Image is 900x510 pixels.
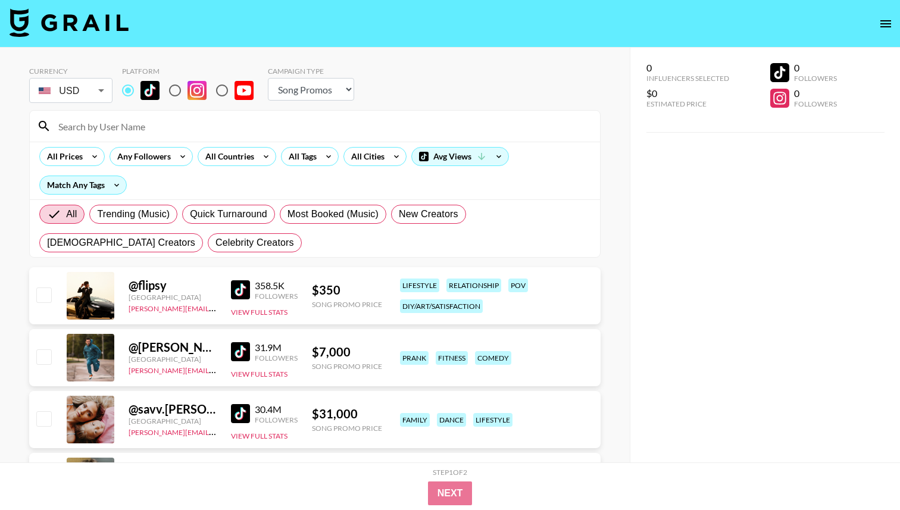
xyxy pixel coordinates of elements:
[235,81,254,100] img: YouTube
[446,279,501,292] div: relationship
[312,406,382,421] div: $ 31,000
[255,415,298,424] div: Followers
[437,413,466,427] div: dance
[32,80,110,101] div: USD
[399,207,458,221] span: New Creators
[66,207,77,221] span: All
[129,417,217,425] div: [GEOGRAPHIC_DATA]
[282,148,319,165] div: All Tags
[40,148,85,165] div: All Prices
[129,355,217,364] div: [GEOGRAPHIC_DATA]
[312,345,382,359] div: $ 7,000
[874,12,898,36] button: open drawer
[10,8,129,37] img: Grail Talent
[840,450,886,496] iframe: Drift Widget Chat Controller
[231,308,287,317] button: View Full Stats
[794,99,837,108] div: Followers
[231,370,287,378] button: View Full Stats
[215,236,294,250] span: Celebrity Creators
[433,468,467,477] div: Step 1 of 2
[412,148,508,165] div: Avg Views
[400,351,429,365] div: prank
[140,81,160,100] img: TikTok
[312,424,382,433] div: Song Promo Price
[231,342,250,361] img: TikTok
[231,280,250,299] img: TikTok
[110,148,173,165] div: Any Followers
[436,351,468,365] div: fitness
[312,283,382,298] div: $ 350
[129,402,217,417] div: @ savv.[PERSON_NAME]
[646,62,729,74] div: 0
[129,278,217,293] div: @ flipsy
[428,481,473,505] button: Next
[508,279,528,292] div: pov
[344,148,387,165] div: All Cities
[129,364,305,375] a: [PERSON_NAME][EMAIL_ADDRESS][DOMAIN_NAME]
[40,176,126,194] div: Match Any Tags
[400,299,483,313] div: diy/art/satisfaction
[646,87,729,99] div: $0
[312,300,382,309] div: Song Promo Price
[187,81,207,100] img: Instagram
[794,87,837,99] div: 0
[255,292,298,301] div: Followers
[47,236,195,250] span: [DEMOGRAPHIC_DATA] Creators
[475,351,511,365] div: comedy
[473,413,512,427] div: lifestyle
[400,279,439,292] div: lifestyle
[255,403,298,415] div: 30.4M
[268,67,354,76] div: Campaign Type
[400,413,430,427] div: family
[129,340,217,355] div: @ [PERSON_NAME].[PERSON_NAME]
[231,404,250,423] img: TikTok
[794,74,837,83] div: Followers
[255,342,298,353] div: 31.9M
[129,425,305,437] a: [PERSON_NAME][EMAIL_ADDRESS][DOMAIN_NAME]
[231,431,287,440] button: View Full Stats
[255,353,298,362] div: Followers
[255,280,298,292] div: 358.5K
[794,62,837,74] div: 0
[97,207,170,221] span: Trending (Music)
[122,67,263,76] div: Platform
[29,67,112,76] div: Currency
[312,362,382,371] div: Song Promo Price
[287,207,379,221] span: Most Booked (Music)
[129,293,217,302] div: [GEOGRAPHIC_DATA]
[198,148,257,165] div: All Countries
[51,117,593,136] input: Search by User Name
[646,99,729,108] div: Estimated Price
[646,74,729,83] div: Influencers Selected
[129,302,305,313] a: [PERSON_NAME][EMAIL_ADDRESS][DOMAIN_NAME]
[190,207,267,221] span: Quick Turnaround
